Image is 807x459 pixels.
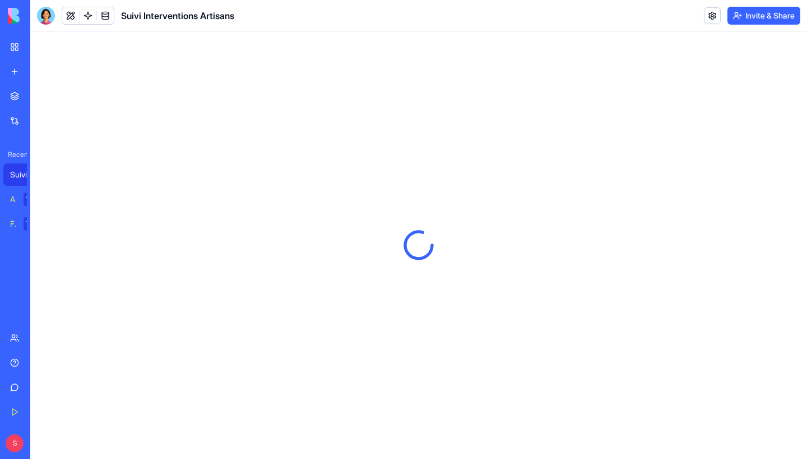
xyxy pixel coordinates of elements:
span: S [6,434,24,452]
a: AI Logo GeneratorTRY [3,188,48,210]
div: AI Logo Generator [10,194,16,205]
div: Feedback Form [10,218,16,230]
div: TRY [24,217,41,231]
div: TRY [24,193,41,206]
button: Invite & Share [727,7,800,25]
span: Suivi Interventions Artisans [121,9,234,22]
div: Suivi Interventions Artisans [10,169,41,180]
span: Recent [3,150,27,159]
a: Suivi Interventions Artisans [3,163,48,186]
img: logo [8,8,77,24]
a: Feedback FormTRY [3,213,48,235]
